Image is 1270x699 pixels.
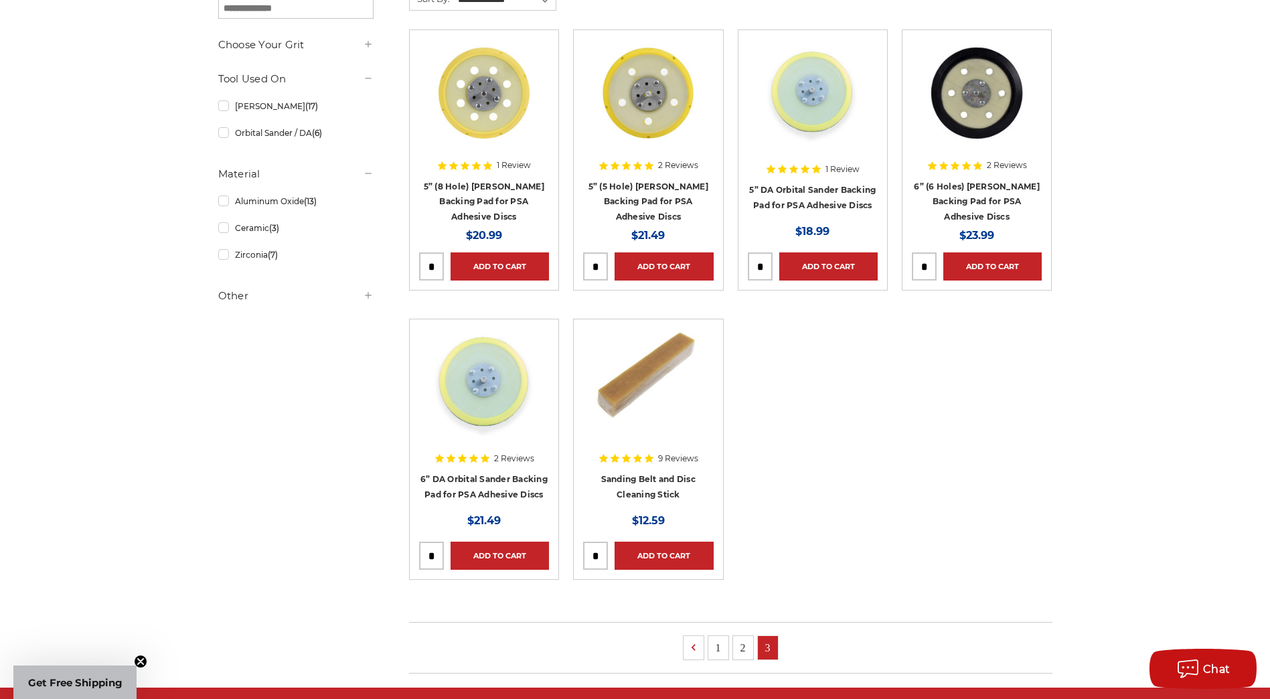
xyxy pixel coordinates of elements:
[430,329,538,436] img: 6” DA Orbital Sander Backing Pad for PSA Adhesive Discs
[419,329,549,459] a: 6” DA Orbital Sander Backing Pad for PSA Adhesive Discs
[28,676,123,689] span: Get Free Shipping
[779,252,878,281] a: Add to Cart
[218,121,374,145] a: Orbital Sander / DA
[914,181,1040,222] a: 6” (6 Holes) [PERSON_NAME] Backing Pad for PSA Adhesive Discs
[424,181,544,222] a: 5” (8 Hole) [PERSON_NAME] Backing Pad for PSA Adhesive Discs
[959,229,994,242] span: $23.99
[588,181,708,222] a: 5” (5 Hole) [PERSON_NAME] Backing Pad for PSA Adhesive Discs
[419,40,549,169] a: 5” (8 Hole) DA Sander Backing Pad for PSA Adhesive Discs
[583,329,713,459] a: Sanding Belt and Disc Cleaning Stick
[218,243,374,266] a: Zirconia
[583,40,713,169] a: 5” (5 Hole) DA Sander Backing Pad for PSA Adhesive Discs
[708,636,728,659] a: 1
[594,329,702,436] img: Sanding Belt and Disc Cleaning Stick
[749,185,876,210] a: 5” DA Orbital Sander Backing Pad for PSA Adhesive Discs
[748,40,878,169] a: 5” DA Orbital Sander Backing Pad for PSA Adhesive Discs
[218,216,374,240] a: Ceramic
[943,252,1042,281] a: Add to Cart
[1203,663,1231,676] span: Chat
[218,94,374,118] a: [PERSON_NAME]
[218,189,374,213] a: Aluminum Oxide
[304,196,317,206] span: (13)
[305,101,318,111] span: (17)
[466,229,502,242] span: $20.99
[218,166,374,182] h5: Material
[218,37,374,53] h5: Choose Your Grit
[494,455,534,463] span: 2 Reviews
[13,666,137,699] div: Get Free ShippingClose teaser
[759,40,866,147] img: 5” DA Orbital Sander Backing Pad for PSA Adhesive Discs
[733,636,753,659] a: 2
[631,229,665,242] span: $21.49
[218,71,374,87] h5: Tool Used On
[451,542,549,570] a: Add to Cart
[658,455,698,463] span: 9 Reviews
[467,514,501,527] span: $21.49
[923,40,1030,147] img: 6” (6 Holes) DA Sander Backing Pad for PSA Adhesive Discs
[758,636,778,659] a: 3
[269,223,279,233] span: (3)
[632,514,665,527] span: $12.59
[451,252,549,281] a: Add to Cart
[601,474,696,499] a: Sanding Belt and Disc Cleaning Stick
[615,252,713,281] a: Add to Cart
[594,40,702,147] img: 5” (5 Hole) DA Sander Backing Pad for PSA Adhesive Discs
[218,288,374,304] h5: Other
[420,474,548,499] a: 6” DA Orbital Sander Backing Pad for PSA Adhesive Discs
[912,40,1042,169] a: 6” (6 Holes) DA Sander Backing Pad for PSA Adhesive Discs
[1149,649,1257,689] button: Chat
[795,225,829,238] span: $18.99
[615,542,713,570] a: Add to Cart
[825,165,860,173] span: 1 Review
[430,40,538,147] img: 5” (8 Hole) DA Sander Backing Pad for PSA Adhesive Discs
[268,250,278,260] span: (7)
[312,128,322,138] span: (6)
[134,655,147,668] button: Close teaser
